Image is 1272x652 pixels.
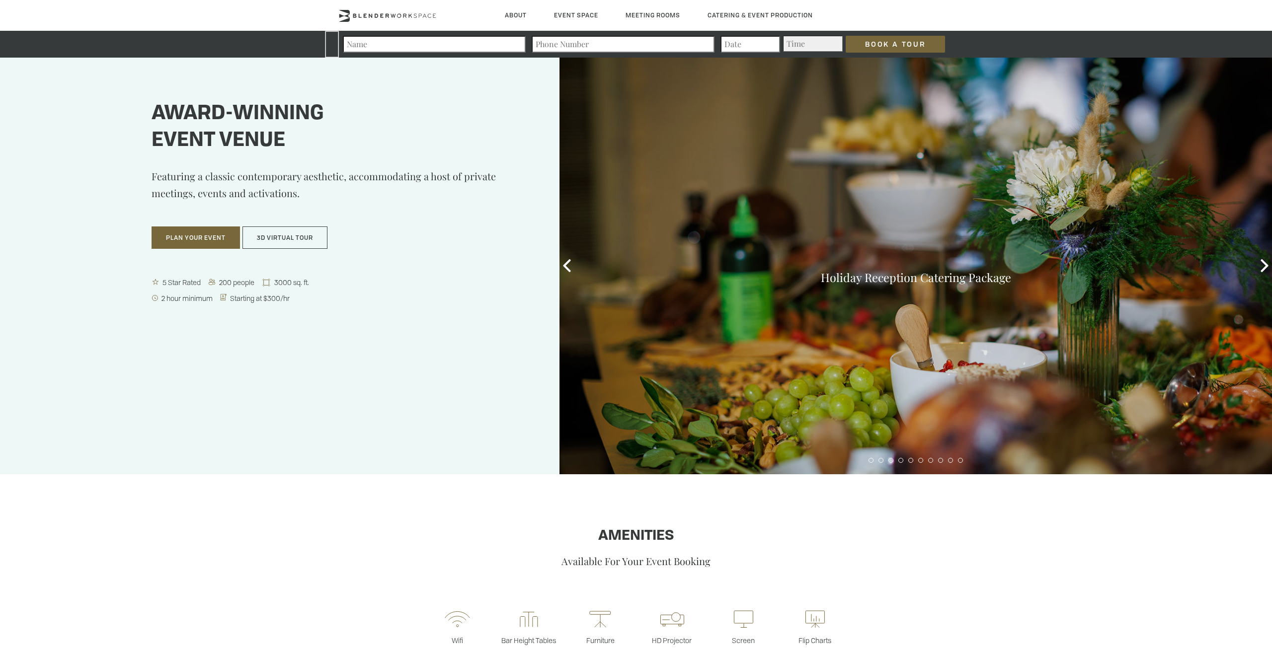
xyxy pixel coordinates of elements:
[338,528,934,544] h1: Amenities
[532,36,715,53] input: Phone Number
[217,278,257,287] span: 200 people
[779,636,851,645] p: Flip Charts
[421,636,493,645] p: Wifi
[720,36,780,53] input: Date
[564,636,636,645] p: Furniture
[708,636,779,645] p: Screen
[242,226,327,249] button: 3D Virtual Tour
[493,636,564,645] p: Bar Height Tables
[152,168,510,217] p: Featuring a classic contemporary aesthetic, accommodating a host of private meetings, events and ...
[160,278,204,287] span: 5 Star Rated
[228,293,293,303] span: Starting at $300/hr
[636,636,708,645] p: HD Projector
[338,554,934,568] p: Available For Your Event Booking
[152,226,240,249] button: Plan Your Event
[159,293,216,303] span: 2 hour minimum
[846,36,945,53] input: Book a Tour
[272,278,312,287] span: 3000 sq. ft.
[821,270,1011,285] a: Holiday Reception Catering Package
[343,36,526,53] input: Name
[152,101,510,154] h1: Award-winning event venue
